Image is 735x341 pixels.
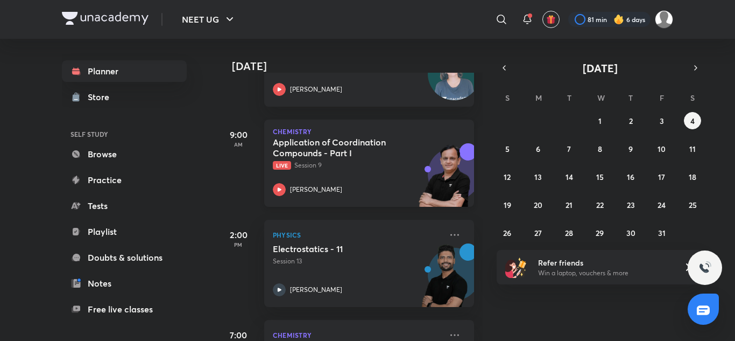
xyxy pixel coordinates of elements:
[529,196,547,213] button: October 20, 2025
[546,15,556,24] img: avatar
[273,243,407,254] h5: Electrostatics - 11
[561,168,578,185] button: October 14, 2025
[529,168,547,185] button: October 13, 2025
[534,228,542,238] abbr: October 27, 2025
[499,140,516,157] button: October 5, 2025
[290,285,342,295] p: [PERSON_NAME]
[62,86,187,108] a: Store
[698,261,711,274] img: ttu
[653,140,670,157] button: October 10, 2025
[217,141,260,148] p: AM
[217,241,260,248] p: PM
[428,53,480,105] img: Avatar
[622,196,639,213] button: October 23, 2025
[217,128,260,141] h5: 9:00
[534,172,542,182] abbr: October 13, 2025
[529,224,547,241] button: October 27, 2025
[613,14,624,25] img: streak
[273,161,442,170] p: Session 9
[566,172,573,182] abbr: October 14, 2025
[273,228,442,241] p: Physics
[653,168,670,185] button: October 17, 2025
[622,112,639,129] button: October 2, 2025
[273,256,442,266] p: Session 13
[62,12,149,25] img: Company Logo
[658,172,665,182] abbr: October 17, 2025
[689,172,696,182] abbr: October 18, 2025
[684,196,701,213] button: October 25, 2025
[504,172,511,182] abbr: October 12, 2025
[658,144,666,154] abbr: October 10, 2025
[62,12,149,27] a: Company Logo
[290,185,342,194] p: [PERSON_NAME]
[62,195,187,217] a: Tests
[622,224,639,241] button: October 30, 2025
[542,11,560,28] button: avatar
[62,298,187,320] a: Free live classes
[561,224,578,241] button: October 28, 2025
[534,200,542,210] abbr: October 20, 2025
[689,200,697,210] abbr: October 25, 2025
[629,116,633,126] abbr: October 2, 2025
[591,168,609,185] button: October 15, 2025
[598,116,602,126] abbr: October 1, 2025
[591,196,609,213] button: October 22, 2025
[62,143,187,165] a: Browse
[512,60,688,75] button: [DATE]
[598,144,602,154] abbr: October 8, 2025
[690,93,695,103] abbr: Saturday
[591,224,609,241] button: October 29, 2025
[583,61,618,75] span: [DATE]
[415,143,474,218] img: unacademy
[689,144,696,154] abbr: October 11, 2025
[628,93,633,103] abbr: Thursday
[217,228,260,241] h5: 2:00
[538,268,670,278] p: Win a laptop, vouchers & more
[622,168,639,185] button: October 16, 2025
[627,200,635,210] abbr: October 23, 2025
[62,125,187,143] h6: SELF STUDY
[499,224,516,241] button: October 26, 2025
[535,93,542,103] abbr: Monday
[684,112,701,129] button: October 4, 2025
[561,196,578,213] button: October 21, 2025
[567,93,571,103] abbr: Tuesday
[591,140,609,157] button: October 8, 2025
[232,60,485,73] h4: [DATE]
[538,257,670,268] h6: Refer friends
[660,93,664,103] abbr: Friday
[273,137,407,158] h5: Application of Coordination Compounds - Part I
[503,228,511,238] abbr: October 26, 2025
[505,93,510,103] abbr: Sunday
[660,116,664,126] abbr: October 3, 2025
[567,144,571,154] abbr: October 7, 2025
[684,168,701,185] button: October 18, 2025
[565,228,573,238] abbr: October 28, 2025
[505,256,527,278] img: referral
[273,128,465,135] p: Chemistry
[628,144,633,154] abbr: October 9, 2025
[597,93,605,103] abbr: Wednesday
[62,247,187,268] a: Doubts & solutions
[88,91,116,103] div: Store
[653,112,670,129] button: October 3, 2025
[596,172,604,182] abbr: October 15, 2025
[653,224,670,241] button: October 31, 2025
[690,116,695,126] abbr: October 4, 2025
[653,196,670,213] button: October 24, 2025
[655,10,673,29] img: Mahi Singh
[658,200,666,210] abbr: October 24, 2025
[499,196,516,213] button: October 19, 2025
[596,228,604,238] abbr: October 29, 2025
[596,200,604,210] abbr: October 22, 2025
[499,168,516,185] button: October 12, 2025
[622,140,639,157] button: October 9, 2025
[290,85,342,94] p: [PERSON_NAME]
[415,243,474,318] img: unacademy
[658,228,666,238] abbr: October 31, 2025
[529,140,547,157] button: October 6, 2025
[175,9,243,30] button: NEET UG
[62,273,187,294] a: Notes
[591,112,609,129] button: October 1, 2025
[62,60,187,82] a: Planner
